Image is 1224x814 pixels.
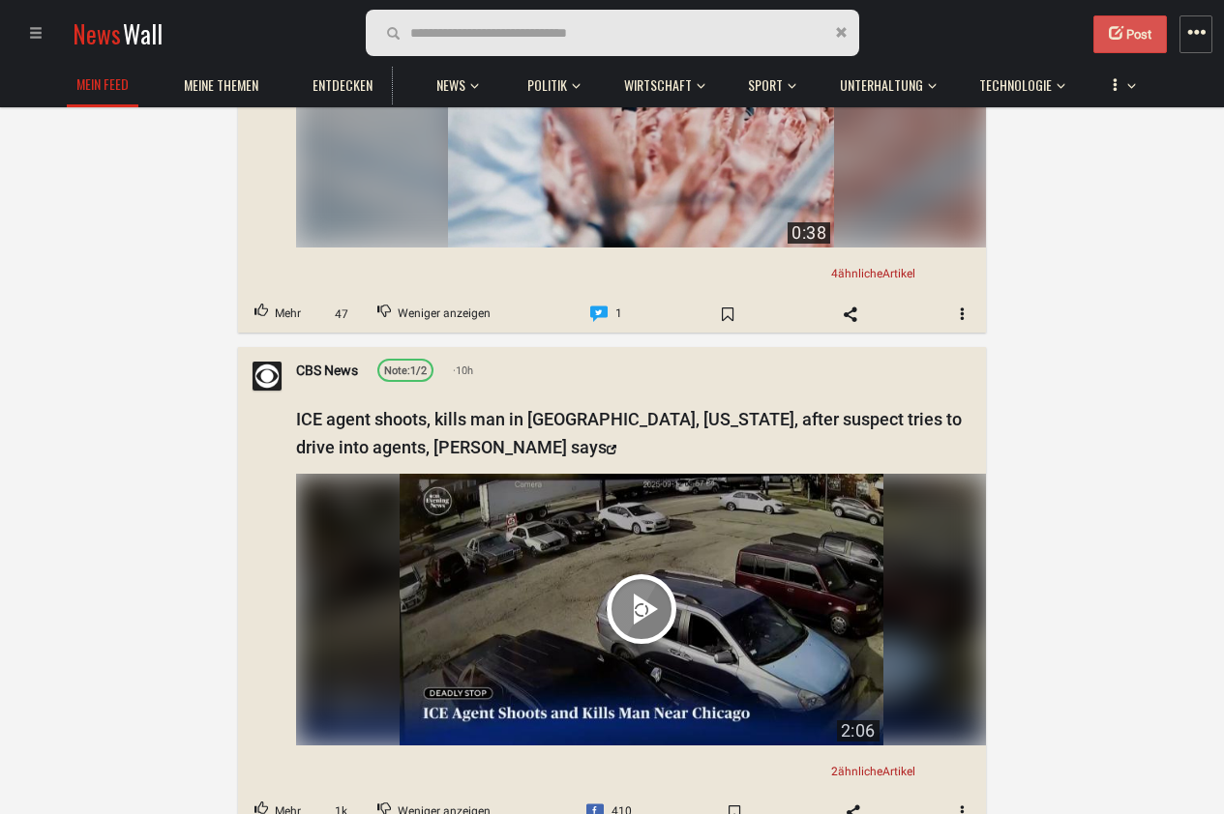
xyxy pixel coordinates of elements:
span: 10h [453,363,473,380]
span: Entdecken [313,76,373,94]
a: Unterhaltung [830,67,933,104]
span: Sport [748,76,783,94]
div: 1/2 [384,363,427,381]
a: News [427,67,475,104]
a: Mein Feed [67,67,138,103]
button: Post [1093,15,1167,53]
span: 1 [615,302,622,327]
span: Note: [384,365,410,378]
a: Wirtschaft [614,67,702,104]
img: 23120269_p.jpg [296,474,986,745]
span: Post [1126,27,1151,42]
a: Politik [518,67,577,104]
span: News [436,76,465,94]
div: 0:38 [788,223,830,245]
span: ähnliche [838,267,882,280]
button: Wirtschaft [614,58,705,104]
button: News [427,58,485,104]
a: Note:1/2 [377,359,433,382]
a: 4ähnlicheArtikel [823,264,923,284]
span: Technologie [979,76,1052,94]
a: 2ähnlicheArtikel [823,762,923,782]
button: Politik [518,58,581,104]
span: 47 [324,305,358,324]
span: 4 Artikel [831,267,915,280]
a: ICE agent shoots, kills man in [GEOGRAPHIC_DATA], [US_STATE], after suspect tries to drive into a... [296,409,962,457]
span: Meine Themen [184,76,258,94]
span: Wall [123,15,163,51]
span: Politik [527,76,567,94]
span: Mehr [275,303,301,328]
span: Bookmark [700,299,756,330]
span: Unterhaltung [840,76,923,94]
a: Technologie [970,67,1061,104]
video: Your browser does not support the video tag. [400,474,884,745]
span: Wirtschaft [624,76,692,94]
button: Downvote [361,297,507,334]
button: Technologie [970,58,1065,104]
button: Upvote [238,297,317,334]
span: 2 Artikel [831,765,915,778]
a: CBS News [296,360,358,381]
span: Weniger anzeigen [398,303,491,328]
span: Share [822,299,879,330]
h1: Mein Feed [76,76,129,91]
img: Profilbild von CBS News [253,362,282,391]
a: Comment [574,296,639,333]
span: ähnliche [838,765,882,778]
button: Unterhaltung [830,58,937,104]
a: NewsWall [73,15,163,51]
span: News [73,15,121,51]
button: Sport [738,58,796,104]
a: Sport [738,67,792,104]
div: 2:06 [837,720,880,741]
